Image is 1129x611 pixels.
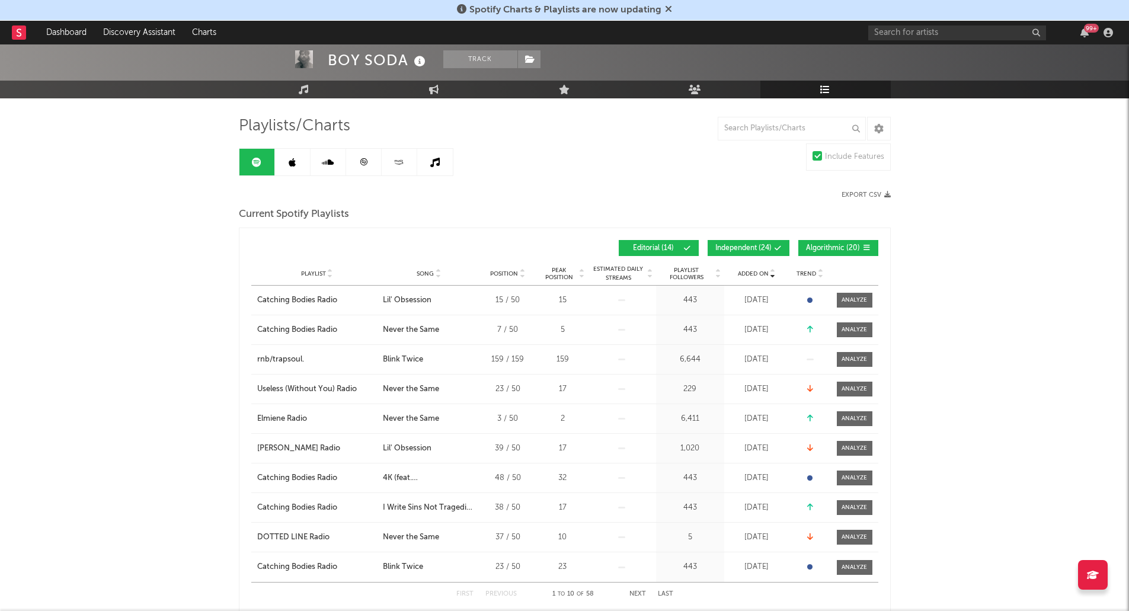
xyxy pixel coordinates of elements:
[257,295,377,306] a: Catching Bodies Radio
[481,532,535,543] div: 37 / 50
[718,117,866,140] input: Search Playlists/Charts
[257,413,307,425] div: Elmiene Radio
[659,502,721,514] div: 443
[540,295,585,306] div: 15
[490,270,518,277] span: Position
[658,591,673,597] button: Last
[629,591,646,597] button: Next
[619,240,699,256] button: Editorial(14)
[540,267,578,281] span: Peak Position
[383,354,423,366] div: Blink Twice
[328,50,428,70] div: BOY SODA
[257,324,337,336] div: Catching Bodies Radio
[485,591,517,597] button: Previous
[558,591,565,597] span: to
[659,267,714,281] span: Playlist Followers
[257,383,357,395] div: Useless (Without You) Radio
[540,443,585,455] div: 17
[659,532,721,543] div: 5
[868,25,1046,40] input: Search for artists
[1080,28,1089,37] button: 99+
[257,295,337,306] div: Catching Bodies Radio
[665,5,672,15] span: Dismiss
[257,324,377,336] a: Catching Bodies Radio
[481,324,535,336] div: 7 / 50
[797,270,816,277] span: Trend
[383,561,423,573] div: Blink Twice
[727,295,786,306] div: [DATE]
[727,354,786,366] div: [DATE]
[727,443,786,455] div: [DATE]
[481,561,535,573] div: 23 / 50
[659,472,721,484] div: 443
[383,383,439,395] div: Never the Same
[825,150,884,164] div: Include Features
[540,413,585,425] div: 2
[257,502,337,514] div: Catching Bodies Radio
[257,413,377,425] a: Elmiene Radio
[257,532,377,543] a: DOTTED LINE Radio
[540,502,585,514] div: 17
[383,502,475,514] div: I Write Sins Not Tragedies (triple j Like A Version)
[715,245,772,252] span: Independent ( 24 )
[727,324,786,336] div: [DATE]
[257,532,330,543] div: DOTTED LINE Radio
[481,413,535,425] div: 3 / 50
[184,21,225,44] a: Charts
[798,240,878,256] button: Algorithmic(20)
[257,472,377,484] a: Catching Bodies Radio
[659,443,721,455] div: 1,020
[239,119,350,133] span: Playlists/Charts
[540,587,606,602] div: 1 10 58
[38,21,95,44] a: Dashboard
[95,21,184,44] a: Discovery Assistant
[257,561,337,573] div: Catching Bodies Radio
[659,561,721,573] div: 443
[626,245,681,252] span: Editorial ( 14 )
[383,324,439,336] div: Never the Same
[257,383,377,395] a: Useless (Without You) Radio
[727,383,786,395] div: [DATE]
[540,561,585,573] div: 23
[659,413,721,425] div: 6,411
[708,240,789,256] button: Independent(24)
[481,295,535,306] div: 15 / 50
[481,383,535,395] div: 23 / 50
[456,591,474,597] button: First
[383,472,475,484] div: 4K (feat. [PERSON_NAME])
[540,532,585,543] div: 10
[257,443,377,455] a: [PERSON_NAME] Radio
[481,502,535,514] div: 38 / 50
[257,472,337,484] div: Catching Bodies Radio
[659,324,721,336] div: 443
[659,354,721,366] div: 6,644
[443,50,517,68] button: Track
[481,472,535,484] div: 48 / 50
[383,413,439,425] div: Never the Same
[727,502,786,514] div: [DATE]
[727,472,786,484] div: [DATE]
[417,270,434,277] span: Song
[257,502,377,514] a: Catching Bodies Radio
[257,354,377,366] a: rnb/trapsoul.
[591,265,646,283] span: Estimated Daily Streams
[257,561,377,573] a: Catching Bodies Radio
[301,270,326,277] span: Playlist
[383,295,431,306] div: Lil' Obsession
[383,532,439,543] div: Never the Same
[577,591,584,597] span: of
[481,354,535,366] div: 159 / 159
[659,295,721,306] div: 443
[481,443,535,455] div: 39 / 50
[738,270,769,277] span: Added On
[257,443,340,455] div: [PERSON_NAME] Radio
[540,472,585,484] div: 32
[540,383,585,395] div: 17
[842,191,891,199] button: Export CSV
[806,245,861,252] span: Algorithmic ( 20 )
[540,354,585,366] div: 159
[469,5,661,15] span: Spotify Charts & Playlists are now updating
[1084,24,1099,33] div: 99 +
[239,207,349,222] span: Current Spotify Playlists
[727,561,786,573] div: [DATE]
